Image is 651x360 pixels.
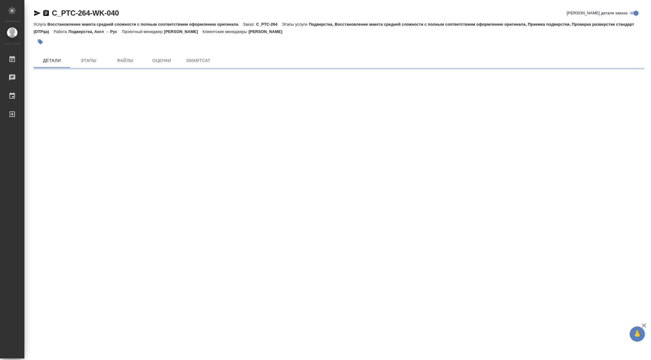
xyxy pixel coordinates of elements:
[110,57,140,64] span: Файлы
[122,29,164,34] p: Проектный менеджер
[37,57,67,64] span: Детали
[630,326,645,342] button: 🙏
[632,328,642,340] span: 🙏
[34,22,47,27] p: Услуга
[164,29,203,34] p: [PERSON_NAME]
[47,22,243,27] p: Восстановление макета средней сложности с полным соответствием оформлению оригинала
[34,9,41,17] button: Скопировать ссылку для ЯМессенджера
[34,22,634,34] p: Подверстка, Восстановление макета средней сложности с полным соответствием оформлению оригинала, ...
[202,29,248,34] p: Клиентские менеджеры
[567,10,627,16] span: [PERSON_NAME] детали заказа
[68,29,122,34] p: Подверстка, Англ → Рус
[282,22,309,27] p: Этапы услуги
[54,29,69,34] p: Работа
[256,22,282,27] p: C_PTC-264
[34,35,47,49] button: Добавить тэг
[184,57,213,64] span: SmartCat
[74,57,103,64] span: Этапы
[42,9,50,17] button: Скопировать ссылку
[52,9,119,17] a: C_PTC-264-WK-040
[248,29,287,34] p: [PERSON_NAME]
[147,57,176,64] span: Оценки
[243,22,256,27] p: Заказ:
